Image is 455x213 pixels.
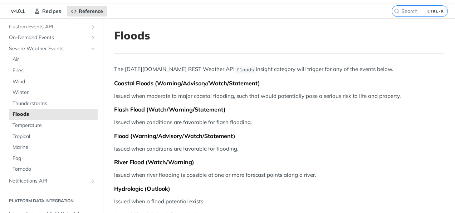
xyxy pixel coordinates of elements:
a: Recipes [30,6,65,16]
span: floods [236,67,254,72]
a: Fires [9,65,98,76]
div: Flash Flood (Watch/Warning/Statement) [114,106,444,113]
span: Tropical [13,133,96,140]
a: Fog [9,153,98,164]
div: Flood (Warning/Advisory/Watch/Statement) [114,132,444,139]
a: Marine [9,142,98,153]
p: Issued when moderate to major coastal flooding, such that would potentially pose a serious risk t... [114,92,444,100]
button: Show subpages for On-Demand Events [90,35,96,41]
span: Wind [13,78,96,85]
h1: Floods [114,29,444,42]
a: Temperature [9,120,98,131]
a: Custom Events APIShow subpages for Custom Events API [5,22,98,32]
kbd: CTRL-K [426,8,446,15]
span: Winter [13,89,96,96]
span: Tornado [13,166,96,173]
a: Severe Weather EventsHide subpages for Severe Weather Events [5,43,98,54]
p: Issued when river flooding is possible at one or more forecast points along a river. [114,171,444,179]
span: Air [13,56,96,63]
span: Fog [13,155,96,162]
button: Hide subpages for Severe Weather Events [90,46,96,52]
p: Issued when a flood potential exists. [114,198,444,206]
span: Severe Weather Events [9,45,88,52]
span: On-Demand Events [9,34,88,41]
span: v4.0.1 [7,6,29,16]
a: Floods [9,109,98,120]
a: Thunderstorms [9,98,98,109]
a: On-Demand EventsShow subpages for On-Demand Events [5,32,98,43]
span: Notifications API [9,177,88,185]
span: Marine [13,144,96,151]
span: Floods [13,111,96,118]
svg: Search [394,8,400,14]
a: Reference [67,6,107,16]
span: Recipes [42,8,61,14]
a: Wind [9,76,98,87]
span: Fires [13,67,96,74]
div: Hydrologic (Outlook) [114,185,444,192]
a: Notifications APIShow subpages for Notifications API [5,176,98,186]
div: River Flood (Watch/Warning) [114,158,444,166]
h2: Platform DATA integration [5,198,98,204]
span: Custom Events API [9,23,88,30]
a: Tornado [9,164,98,175]
button: Show subpages for Custom Events API [90,24,96,30]
button: Show subpages for Notifications API [90,178,96,184]
div: Coastal Floods (Warning/Advisory/Watch/Statement) [114,80,444,87]
a: Tropical [9,131,98,142]
a: Winter [9,87,98,98]
p: Issued when conditions are favorable for flooding. [114,145,444,153]
span: Temperature [13,122,96,129]
a: Air [9,54,98,65]
p: The [DATE][DOMAIN_NAME] REST Weather API insight category will trigger for any of the events below. [114,65,444,74]
span: Thunderstorms [13,100,96,107]
p: Issued when conditions are favorable for flash flooding. [114,118,444,127]
span: Reference [79,8,103,14]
